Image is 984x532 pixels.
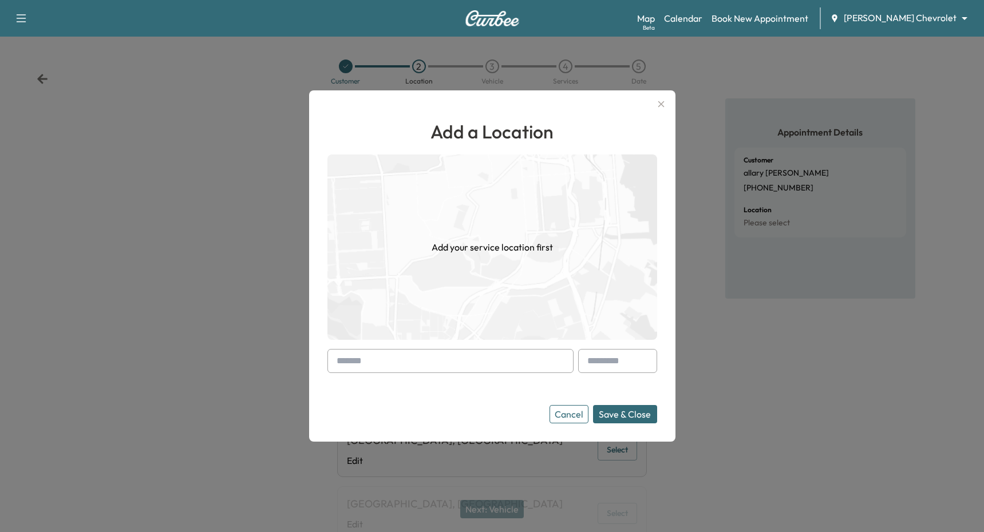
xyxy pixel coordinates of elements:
[637,11,655,25] a: MapBeta
[593,405,657,423] button: Save & Close
[844,11,957,25] span: [PERSON_NAME] Chevrolet
[664,11,702,25] a: Calendar
[550,405,588,423] button: Cancel
[465,10,520,26] img: Curbee Logo
[327,118,657,145] h1: Add a Location
[643,23,655,32] div: Beta
[327,154,657,340] img: empty-map-CL6vilOE.png
[432,240,553,254] h1: Add your service location first
[712,11,808,25] a: Book New Appointment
